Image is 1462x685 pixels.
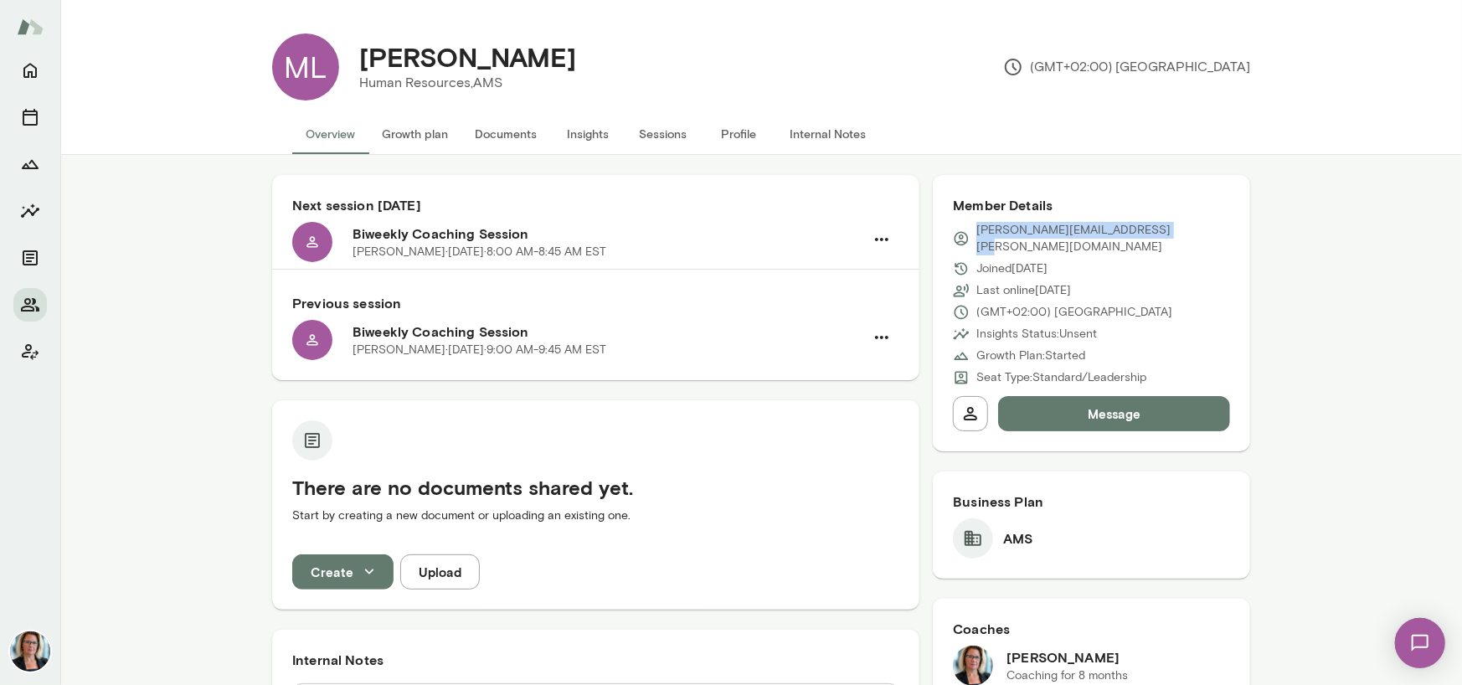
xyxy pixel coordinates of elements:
button: Profile [701,114,776,154]
button: Overview [292,114,368,154]
h6: Coaches [953,619,1230,639]
h6: [PERSON_NAME] [1006,647,1128,667]
h4: [PERSON_NAME] [359,41,576,73]
button: Message [998,396,1230,431]
p: [PERSON_NAME][EMAIL_ADDRESS][PERSON_NAME][DOMAIN_NAME] [976,222,1230,255]
button: Documents [461,114,550,154]
button: Sessions [625,114,701,154]
button: Internal Notes [776,114,879,154]
p: Insights Status: Unsent [976,326,1097,342]
button: Sessions [13,100,47,134]
p: Joined [DATE] [976,260,1048,277]
h6: Business Plan [953,492,1230,512]
p: Last online [DATE] [976,282,1071,299]
div: ML [272,33,339,100]
button: Insights [13,194,47,228]
button: Home [13,54,47,87]
button: Client app [13,335,47,368]
p: Start by creating a new document or uploading an existing one. [292,507,899,524]
h6: Internal Notes [292,650,899,670]
button: Growth Plan [13,147,47,181]
img: Mento [17,11,44,43]
h6: Biweekly Coaching Session [353,224,864,244]
p: (GMT+02:00) [GEOGRAPHIC_DATA] [976,304,1172,321]
img: Jennifer Alvarez [10,631,50,672]
button: Insights [550,114,625,154]
button: Growth plan [368,114,461,154]
p: [PERSON_NAME] · [DATE] · 9:00 AM-9:45 AM EST [353,342,606,358]
h6: Member Details [953,195,1230,215]
h6: Biweekly Coaching Session [353,322,864,342]
p: [PERSON_NAME] · [DATE] · 8:00 AM-8:45 AM EST [353,244,606,260]
button: Documents [13,241,47,275]
p: Human Resources, AMS [359,73,576,93]
p: Coaching for 8 months [1006,667,1128,684]
h6: Next session [DATE] [292,195,899,215]
p: (GMT+02:00) [GEOGRAPHIC_DATA] [1003,57,1250,77]
button: Create [292,554,394,590]
button: Members [13,288,47,322]
h5: There are no documents shared yet. [292,474,899,501]
button: Upload [400,554,480,590]
p: Growth Plan: Started [976,348,1085,364]
p: Seat Type: Standard/Leadership [976,369,1146,386]
h6: AMS [1003,528,1032,549]
h6: Previous session [292,293,899,313]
